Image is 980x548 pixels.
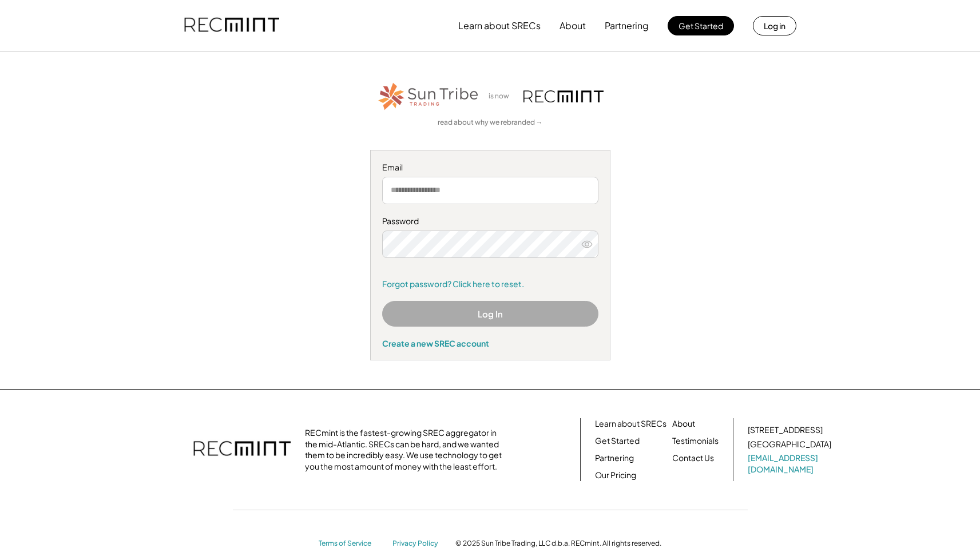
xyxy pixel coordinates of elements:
[193,430,291,470] img: recmint-logotype%403x.png
[523,90,604,102] img: recmint-logotype%403x.png
[595,418,666,430] a: Learn about SRECs
[377,81,480,112] img: STT_Horizontal_Logo%2B-%2BColor.png
[184,6,279,45] img: recmint-logotype%403x.png
[605,14,649,37] button: Partnering
[672,452,714,464] a: Contact Us
[748,452,834,475] a: [EMAIL_ADDRESS][DOMAIN_NAME]
[560,14,586,37] button: About
[753,16,796,35] button: Log in
[595,452,634,464] a: Partnering
[382,216,598,227] div: Password
[486,92,518,101] div: is now
[305,427,508,472] div: RECmint is the fastest-growing SREC aggregator in the mid-Atlantic. SRECs can be hard, and we wan...
[595,435,640,447] a: Get Started
[382,162,598,173] div: Email
[382,279,598,290] a: Forgot password? Click here to reset.
[672,435,719,447] a: Testimonials
[577,184,590,197] keeper-lock: Open Keeper Popup
[748,439,831,450] div: [GEOGRAPHIC_DATA]
[668,16,734,35] button: Get Started
[382,338,598,348] div: Create a new SREC account
[595,470,636,481] a: Our Pricing
[748,424,823,436] div: [STREET_ADDRESS]
[382,301,598,327] button: Log In
[438,118,543,128] a: read about why we rebranded →
[672,418,695,430] a: About
[458,14,541,37] button: Learn about SRECs
[455,539,661,548] div: © 2025 Sun Tribe Trading, LLC d.b.a. RECmint. All rights reserved.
